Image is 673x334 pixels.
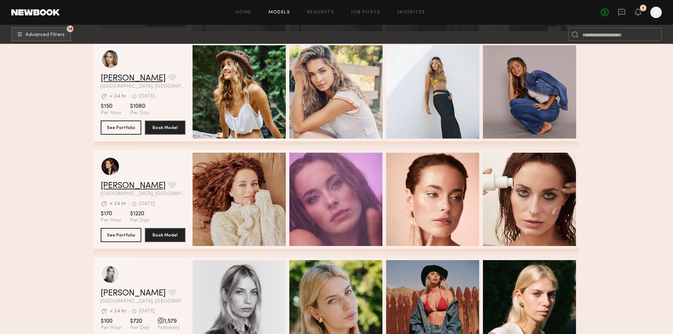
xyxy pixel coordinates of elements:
[139,201,155,206] div: [DATE]
[307,10,334,15] a: Requests
[101,103,122,110] span: $150
[139,309,155,314] div: [DATE]
[130,217,149,224] span: Per Day
[68,27,72,30] span: 10
[145,228,185,242] button: Book Model
[101,318,122,325] span: $100
[650,7,662,18] a: A
[101,217,122,224] span: Per Hour
[158,318,180,325] span: 1,579
[110,201,126,206] div: < 24 hr
[351,10,380,15] a: Job Posts
[397,10,425,15] a: Favorites
[158,325,180,331] span: Followers
[130,110,149,116] span: Per Day
[101,74,166,83] a: [PERSON_NAME]
[101,289,166,298] a: [PERSON_NAME]
[130,318,149,325] span: $720
[101,182,166,190] a: [PERSON_NAME]
[642,6,644,10] div: 1
[130,103,149,110] span: $1080
[101,121,141,135] button: See Portfolio
[145,121,185,135] button: Book Model
[139,94,155,99] div: [DATE]
[130,210,149,217] span: $1220
[268,10,290,15] a: Models
[101,299,185,304] span: [GEOGRAPHIC_DATA], [GEOGRAPHIC_DATA]
[101,228,141,242] button: See Portfolio
[130,325,149,331] span: Per Day
[11,27,71,41] button: 10Advanced Filters
[236,10,252,15] a: Home
[110,94,126,99] div: < 24 hr
[101,110,122,116] span: Per Hour
[101,325,122,331] span: Per Hour
[110,309,126,314] div: < 24 hr
[101,210,122,217] span: $170
[101,192,185,197] span: [GEOGRAPHIC_DATA], [GEOGRAPHIC_DATA]
[101,84,185,89] span: [GEOGRAPHIC_DATA], [GEOGRAPHIC_DATA]
[25,33,65,37] span: Advanced Filters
